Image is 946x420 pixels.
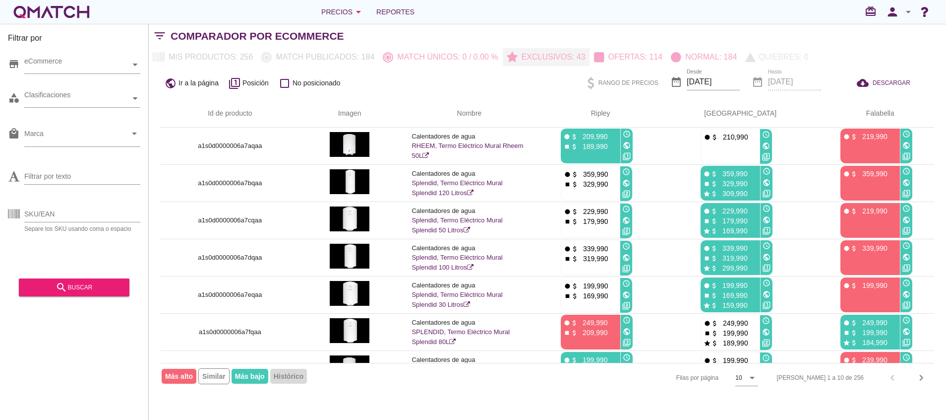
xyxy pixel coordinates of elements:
[710,302,718,309] i: attach_money
[850,133,858,140] i: attach_money
[704,320,711,327] i: fiber_manual_record
[858,169,887,179] p: 359,990
[173,327,288,337] p: a1s0d0000006a7fqaa
[173,178,288,188] p: a1s0d0000006a7bqaa
[379,48,502,66] button: Match únicos: 0 / 0.00 %
[564,171,571,178] i: fiber_manual_record
[622,302,630,310] i: filter_2
[718,253,748,263] p: 319,990
[704,340,711,347] i: star
[622,227,630,235] i: filter_2
[687,74,740,90] input: Desde
[762,153,770,161] i: filter_2
[571,208,579,215] i: attach_money
[858,338,887,348] p: 184,990
[564,255,571,263] i: stop
[718,189,748,199] p: 309,990
[763,179,770,187] i: public
[703,190,710,198] i: star
[623,316,631,324] i: access_time
[564,245,571,253] i: fiber_manual_record
[8,92,20,104] i: category
[162,369,196,384] span: Más alto
[873,78,910,87] span: DESCARGAR
[718,290,748,300] p: 169,990
[330,318,370,343] img: a1s0d0000006a7fqaa_190.jpg
[622,291,630,299] i: public
[330,355,370,380] img: a1s0d0000006a7gqaa_190.jpg
[902,328,910,336] i: public
[173,253,288,263] p: a1s0d0000006a7dqaa
[703,255,710,262] i: stop
[579,179,608,189] p: 329,990
[412,318,527,328] p: Calentadores de agua
[762,354,770,362] i: access_time
[171,28,344,44] h2: Comparador por eCommerce
[229,77,240,89] i: filter_1
[579,169,608,179] p: 359,990
[564,218,571,225] i: stop
[718,179,748,189] p: 329,990
[703,227,710,235] i: star
[710,190,718,198] i: attach_money
[718,226,748,236] p: 169,990
[623,130,631,138] i: access_time
[578,141,608,151] p: 189,990
[563,319,571,327] i: fiber_manual_record
[762,339,770,347] i: filter_2
[579,244,608,254] p: 339,990
[843,329,850,337] i: stop
[622,168,630,176] i: access_time
[19,279,129,296] button: buscar
[178,78,219,88] span: Ir a la página
[564,181,571,188] i: stop
[703,282,710,289] i: fiber_manual_record
[313,2,372,22] button: Precios
[564,208,571,215] i: fiber_manual_record
[8,58,20,70] i: store
[571,171,579,178] i: attach_money
[710,265,718,272] i: attach_money
[563,133,571,140] i: fiber_manual_record
[704,330,711,337] i: stop
[710,170,718,178] i: attach_money
[902,141,910,149] i: public
[858,243,887,253] p: 339,990
[710,245,718,252] i: attach_money
[850,329,858,337] i: attach_money
[330,132,370,157] img: a1s0d0000006a7aqaa_190.jpg
[703,217,710,225] i: stop
[912,369,930,387] button: Next page
[198,368,230,384] span: Similar
[703,208,710,215] i: fiber_manual_record
[571,143,578,150] i: attach_money
[571,218,579,225] i: attach_money
[858,328,887,338] p: 199,990
[762,317,770,325] i: access_time
[412,169,527,179] p: Calentadores de agua
[850,170,858,178] i: attach_money
[579,216,608,226] p: 179,990
[902,353,910,361] i: access_time
[604,51,663,63] p: Ofertas: 114
[710,208,718,215] i: attach_money
[763,190,770,198] i: filter_1
[850,339,858,347] i: attach_money
[850,245,858,252] i: attach_money
[843,208,850,215] i: fiber_manual_record
[710,217,718,225] i: attach_money
[850,319,858,327] i: attach_money
[902,279,910,287] i: access_time
[763,167,770,175] i: access_time
[173,141,288,151] p: a1s0d0000006a7aqaa
[902,6,914,18] i: arrow_drop_down
[412,291,502,308] a: Splendid, Termo Eléctrico Mural Splendid 30 Litros
[711,320,718,327] i: attach_money
[843,356,850,364] i: fiber_manual_record
[161,100,299,128] th: Id de producto: Not sorted.
[858,206,887,216] p: 219,990
[128,128,140,140] i: arrow_drop_down
[763,264,770,272] i: filter_1
[173,215,288,225] p: a1s0d0000006a7cqaa
[590,48,667,66] button: Ofertas: 114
